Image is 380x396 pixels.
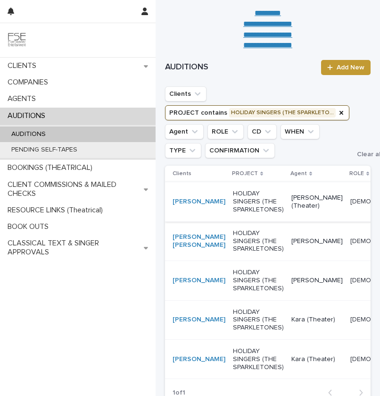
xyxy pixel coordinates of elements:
[4,239,144,257] p: CLASSICAL TEXT & SINGER APPROVALS
[290,169,307,179] p: Agent
[173,233,225,249] a: [PERSON_NAME] [PERSON_NAME]
[4,146,85,154] p: PENDING SELF-TAPES
[4,111,53,120] p: AUDITIONS
[4,222,56,231] p: BOOK OUTS
[173,355,225,363] a: [PERSON_NAME]
[291,316,343,324] p: Kara (Theater)
[4,206,110,215] p: RESOURCE LINKS (Theatrical)
[281,124,320,139] button: WHEN
[205,143,275,158] button: CONFIRMATION
[4,130,53,138] p: AUDITIONS
[165,105,349,120] button: PROJECT
[165,143,201,158] button: TYPE
[173,277,225,285] a: [PERSON_NAME]
[233,308,284,332] p: HOLIDAY SINGERS (THE SPARKLETONES)
[349,169,364,179] p: ROLE
[207,124,244,139] button: ROLE
[165,86,207,101] button: Clients
[233,229,284,253] p: HOLIDAY SINGERS (THE SPARKLETONES)
[4,78,56,87] p: COMPANIES
[4,180,144,198] p: CLIENT COMMISSIONS & MAILED CHECKS
[337,64,364,71] span: Add New
[173,316,225,324] a: [PERSON_NAME]
[4,94,43,103] p: AGENTS
[291,194,343,210] p: [PERSON_NAME] (Theater)
[165,62,315,73] h1: AUDITIONS
[291,277,343,285] p: [PERSON_NAME]
[291,355,343,363] p: Kara (Theater)
[232,169,258,179] p: PROJECT
[321,60,371,75] a: Add New
[165,124,204,139] button: Agent
[233,347,284,371] p: HOLIDAY SINGERS (THE SPARKLETONES)
[173,169,191,179] p: Clients
[4,61,44,70] p: CLIENTS
[4,163,100,172] p: BOOKINGS (THEATRICAL)
[248,124,277,139] button: CD
[173,198,225,206] a: [PERSON_NAME]
[8,31,26,50] img: 9JgRvJ3ETPGCJDhvPVA5
[291,237,343,245] p: [PERSON_NAME]
[233,269,284,292] p: HOLIDAY SINGERS (THE SPARKLETONES)
[233,190,284,213] p: HOLIDAY SINGERS (THE SPARKLETONES)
